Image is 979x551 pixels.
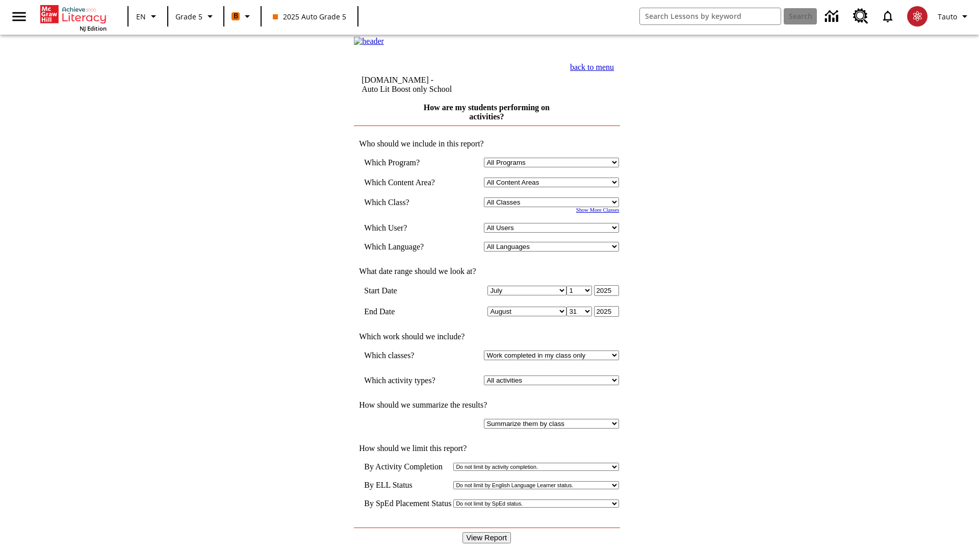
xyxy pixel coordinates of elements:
td: How should we summarize the results? [354,400,619,410]
button: Language: EN, Select a language [132,7,164,26]
td: Which work should we include? [354,332,619,341]
td: Which Program? [364,158,450,167]
a: Show More Classes [576,207,620,213]
td: Which Language? [364,242,450,252]
button: Boost Class color is orange. Change class color [227,7,257,26]
td: By SpEd Placement Status [364,499,451,508]
a: How are my students performing on activities? [424,103,550,121]
span: Grade 5 [175,11,202,22]
button: Open side menu [4,2,34,32]
span: Tauto [938,11,957,22]
a: Resource Center, Will open in new tab [847,3,874,30]
span: NJ Edition [80,24,107,32]
img: avatar image [907,6,928,27]
td: Start Date [364,285,450,296]
div: Home [40,3,107,32]
button: Select a new avatar [901,3,934,30]
nobr: Auto Lit Boost only School [362,85,452,93]
td: Who should we include in this report? [354,139,619,148]
td: End Date [364,306,450,317]
input: View Report [462,532,511,543]
td: Which User? [364,223,450,233]
td: What date range should we look at? [354,267,619,276]
a: Notifications [874,3,901,30]
td: By Activity Completion [364,462,451,471]
td: How should we limit this report? [354,444,619,453]
span: 2025 Auto Grade 5 [273,11,346,22]
nobr: Which Content Area? [364,178,435,187]
img: header [354,37,384,46]
td: Which activity types? [364,375,450,385]
input: search field [640,8,781,24]
button: Profile/Settings [934,7,975,26]
td: Which Class? [364,197,450,207]
a: back to menu [570,63,614,71]
span: EN [136,11,146,22]
td: [DOMAIN_NAME] - [362,76,517,94]
span: B [234,10,238,22]
button: Grade: Grade 5, Select a grade [171,7,220,26]
td: By ELL Status [364,481,451,490]
td: Which classes? [364,350,450,360]
a: Data Center [819,3,847,31]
